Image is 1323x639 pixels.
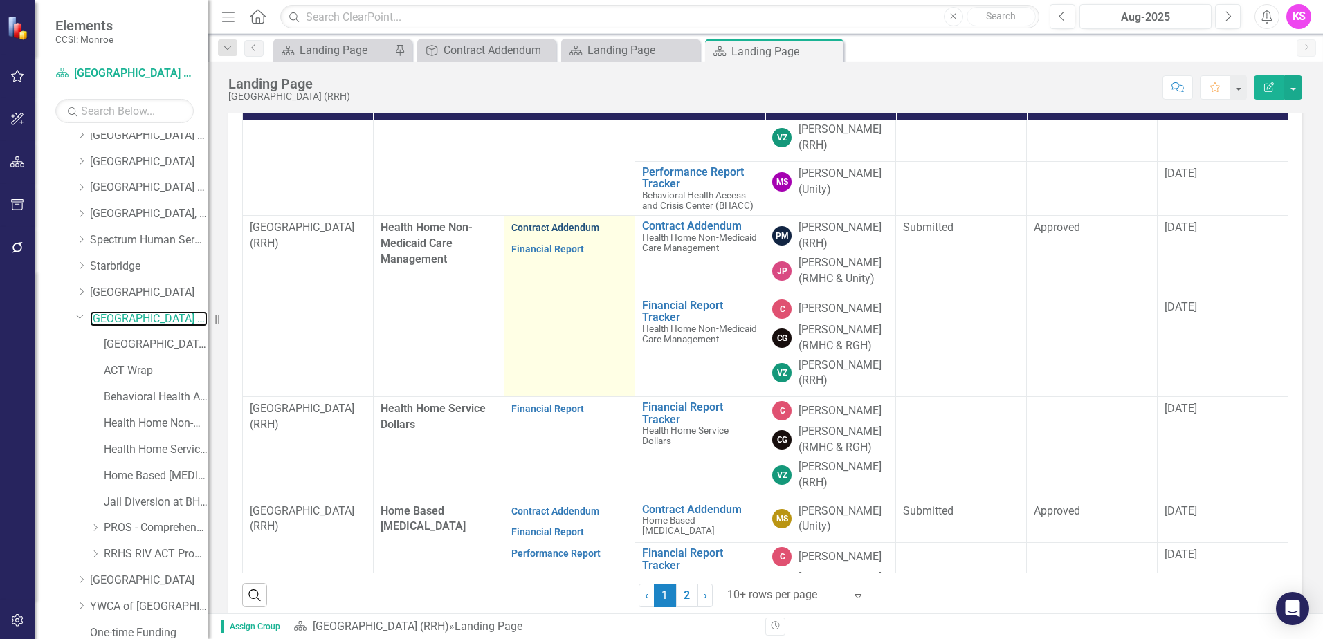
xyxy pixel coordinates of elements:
[642,571,715,592] span: Home Based [MEDICAL_DATA]
[511,222,599,233] a: Contract Addendum
[90,573,208,589] a: [GEOGRAPHIC_DATA]
[799,255,888,287] div: [PERSON_NAME] (RMHC & Unity)
[799,166,888,198] div: [PERSON_NAME] (Unity)
[90,599,208,615] a: YWCA of [GEOGRAPHIC_DATA] and [GEOGRAPHIC_DATA]
[799,358,888,389] div: [PERSON_NAME] (RRH)
[635,499,765,543] td: Double-Click to Edit Right Click for Context Menu
[243,397,374,499] td: Double-Click to Edit
[1286,4,1311,29] div: KS
[642,189,754,211] span: Behavioral Health Access and Crisis Center (BHACC)
[704,589,707,602] span: ›
[104,389,208,405] a: Behavioral Health Access and Crisis Center (BHACC)
[772,509,792,528] div: MS
[504,397,635,499] td: Double-Click to Edit
[642,515,715,536] span: Home Based [MEDICAL_DATA]
[104,337,208,353] a: [GEOGRAPHIC_DATA] (RRH) (MCOMH Internal)
[104,363,208,379] a: ACT Wrap
[250,503,366,535] p: [GEOGRAPHIC_DATA] (RRH)
[381,402,486,431] span: Health Home Service Dollars
[642,547,758,571] a: Financial Report Tracker
[799,424,888,456] div: [PERSON_NAME] (RMHC & RGH)
[313,620,449,633] a: [GEOGRAPHIC_DATA] (RRH)
[90,180,208,196] a: [GEOGRAPHIC_DATA] (RRH)
[765,216,896,295] td: Double-Click to Edit
[55,66,194,82] a: [GEOGRAPHIC_DATA] (RRH)
[104,468,208,484] a: Home Based [MEDICAL_DATA]
[511,243,584,254] a: Financial Report
[772,226,792,246] div: PM
[243,216,374,397] td: Double-Click to Edit
[799,570,888,602] div: [PERSON_NAME] (RMHC & RGH)
[986,10,1016,21] span: Search
[1158,161,1288,216] td: Double-Click to Edit
[1165,402,1197,415] span: [DATE]
[104,520,208,536] a: PROS - Comprehensive with Clinic
[381,221,473,266] span: Health Home Non-Medicaid Care Management
[1158,295,1288,396] td: Double-Click to Edit
[277,41,391,59] a: Landing Page
[511,526,584,537] a: Financial Report
[645,589,648,602] span: ‹
[731,43,840,60] div: Landing Page
[90,128,208,144] a: [GEOGRAPHIC_DATA] (RRH)
[55,99,194,123] input: Search Below...
[1158,216,1288,295] td: Double-Click to Edit
[765,397,896,499] td: Double-Click to Edit
[903,221,954,234] span: Submitted
[1084,9,1207,26] div: Aug-2025
[896,216,1027,295] td: Double-Click to Edit
[55,34,113,45] small: CCSI: Monroe
[511,506,599,517] a: Contract Addendum
[635,295,765,396] td: Double-Click to Edit Right Click for Context Menu
[90,206,208,222] a: [GEOGRAPHIC_DATA], Inc.
[90,285,208,301] a: [GEOGRAPHIC_DATA]
[280,5,1039,29] input: Search ClearPoint...
[799,503,888,535] div: [PERSON_NAME] (Unity)
[772,261,792,281] div: JP
[642,166,758,190] a: Performance Report Tracker
[799,322,888,354] div: [PERSON_NAME] (RMHC & RGH)
[896,499,1027,543] td: Double-Click to Edit
[765,295,896,396] td: Double-Click to Edit
[642,299,758,324] a: Financial Report Tracker
[228,76,350,91] div: Landing Page
[1165,221,1197,234] span: [DATE]
[799,301,882,317] div: [PERSON_NAME]
[967,7,1036,26] button: Search
[1276,592,1309,625] div: Open Intercom Messenger
[1034,504,1080,517] span: Approved
[654,584,676,607] span: 1
[772,172,792,192] div: MS
[444,41,552,59] div: Contract Addendum
[1027,397,1158,499] td: Double-Click to Edit
[772,465,792,485] div: VZ
[381,504,466,533] span: Home Based [MEDICAL_DATA]
[1165,167,1197,180] span: [DATE]
[300,41,391,59] div: Landing Page
[511,403,584,414] a: Financial Report
[772,430,792,450] div: CG
[799,549,882,565] div: [PERSON_NAME]
[765,161,896,216] td: Double-Click to Edit
[642,323,757,344] span: Health Home Non-Medicaid Care Management
[1027,216,1158,295] td: Double-Click to Edit
[1034,221,1080,234] span: Approved
[250,220,366,252] p: [GEOGRAPHIC_DATA] (RRH)
[642,232,757,253] span: Health Home Non-Medicaid Care Management
[104,546,208,562] a: RRHS RIV ACT Program
[104,416,208,432] a: Health Home Non-Medicaid Care Management
[1165,548,1197,561] span: [DATE]
[293,619,755,635] div: »
[565,41,696,59] a: Landing Page
[104,494,208,510] a: Jail Diversion at BHACC
[772,363,792,382] div: VZ
[896,397,1027,499] td: Double-Click to Edit
[799,220,888,252] div: [PERSON_NAME] (RRH)
[903,504,954,517] span: Submitted
[635,161,765,216] td: Double-Click to Edit Right Click for Context Menu
[104,442,208,458] a: Health Home Service Dollars
[221,620,286,633] span: Assign Group
[455,620,522,633] div: Landing Page
[799,403,882,419] div: [PERSON_NAME]
[1158,397,1288,499] td: Double-Click to Edit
